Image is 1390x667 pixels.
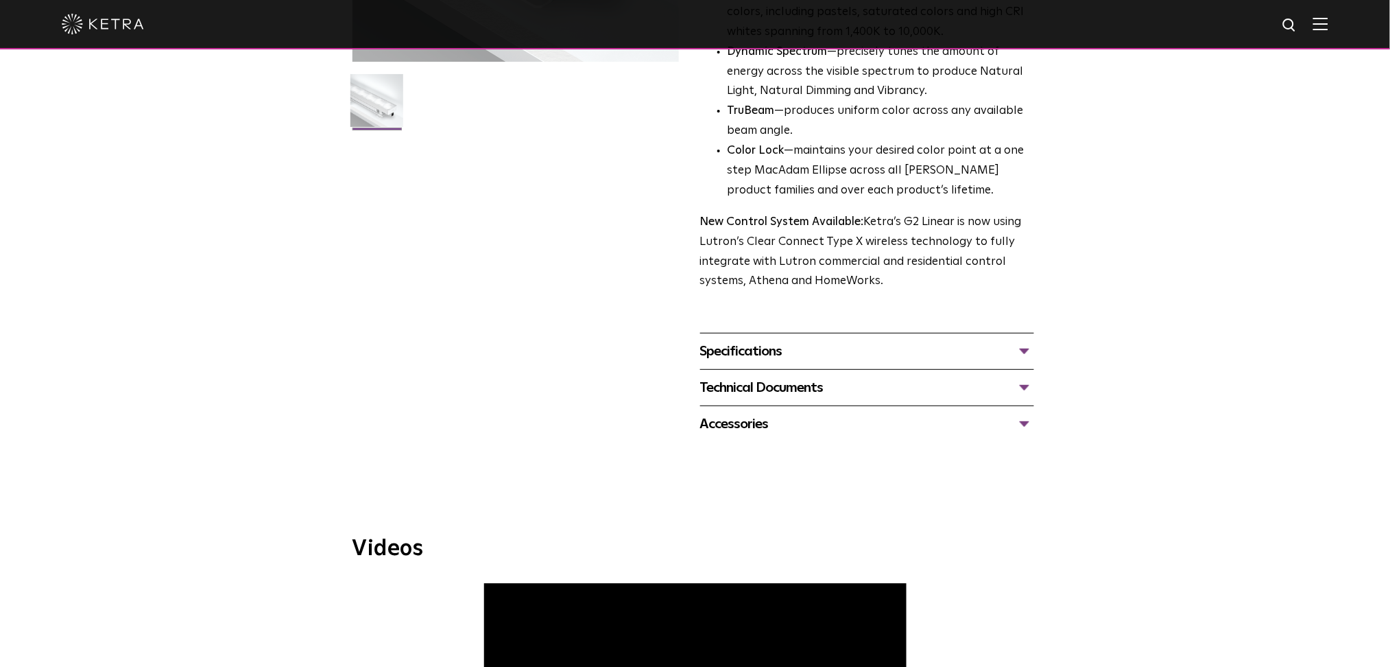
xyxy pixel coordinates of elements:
[1313,17,1328,30] img: Hamburger%20Nav.svg
[728,105,775,117] strong: TruBeam
[700,413,1034,435] div: Accessories
[700,340,1034,362] div: Specifications
[700,213,1034,292] p: Ketra’s G2 Linear is now using Lutron’s Clear Connect Type X wireless technology to fully integra...
[1282,17,1299,34] img: search icon
[350,74,403,137] img: G2-Linear-2021-Web-Square
[728,46,828,58] strong: Dynamic Spectrum
[728,141,1034,201] li: —maintains your desired color point at a one step MacAdam Ellipse across all [PERSON_NAME] produc...
[728,43,1034,102] li: —precisely tunes the amount of energy across the visible spectrum to produce Natural Light, Natur...
[700,216,864,228] strong: New Control System Available:
[728,102,1034,141] li: —produces uniform color across any available beam angle.
[352,538,1038,560] h3: Videos
[700,377,1034,399] div: Technical Documents
[62,14,144,34] img: ketra-logo-2019-white
[728,145,784,156] strong: Color Lock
